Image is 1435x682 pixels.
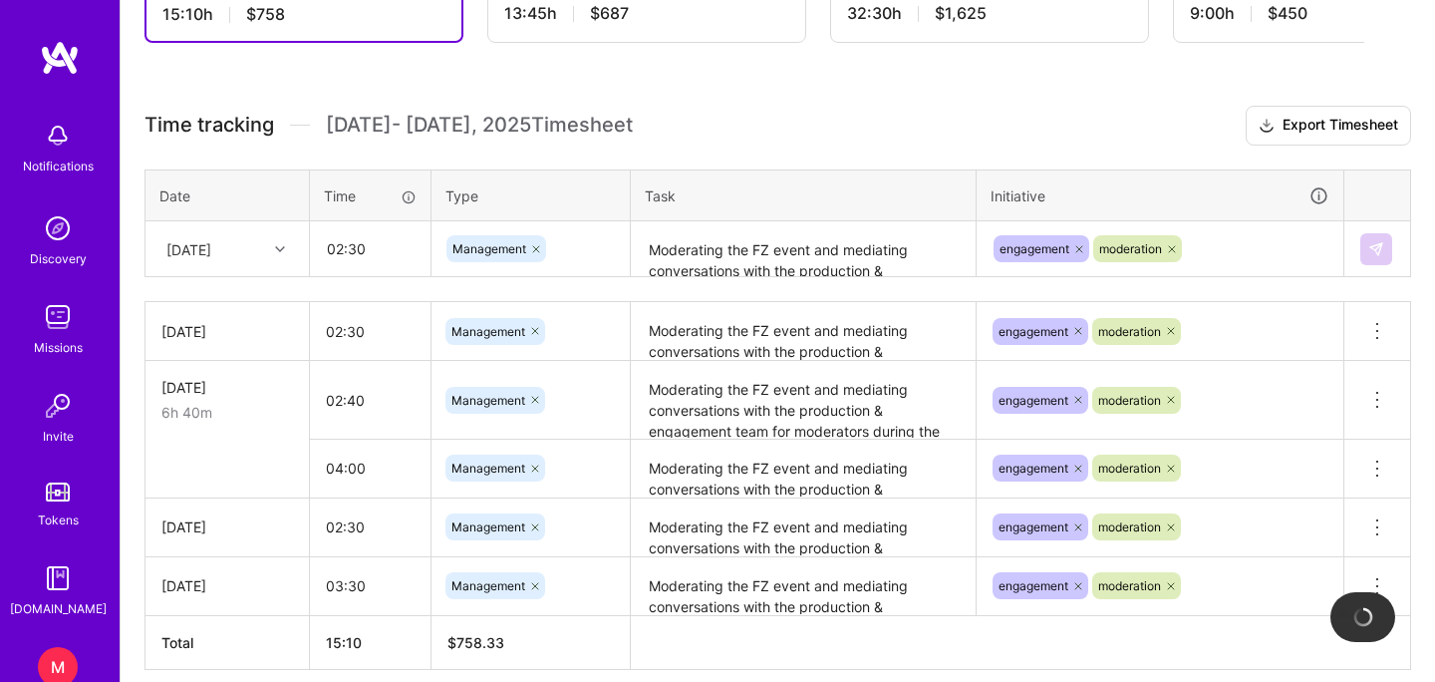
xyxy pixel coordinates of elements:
span: $1,625 [935,3,987,24]
div: [DOMAIN_NAME] [10,598,107,619]
span: Management [451,461,525,476]
div: 32:30 h [847,3,1132,24]
img: Submit [1368,241,1384,257]
div: Missions [34,337,83,358]
div: [DATE] [166,238,211,259]
span: $758 [246,4,285,25]
textarea: Moderating the FZ event and mediating conversations with the production & engagement team for mod... [633,501,974,555]
div: 15:10 h [162,4,445,25]
span: Management [451,578,525,593]
textarea: Moderating the FZ event and mediating conversations with the production & engagement team for mod... [633,559,974,614]
span: Management [451,324,525,339]
th: Date [145,170,310,221]
span: engagement [999,461,1068,476]
div: [DATE] [161,321,293,342]
img: teamwork [38,297,78,337]
span: Time tracking [144,113,274,138]
textarea: Moderating the FZ event and mediating conversations with the production & engagement team for mod... [633,442,974,497]
div: null [1360,233,1394,265]
input: HH:MM [310,374,430,427]
textarea: Moderating the FZ event and mediating conversations with the production & engagement team for mod... [633,223,974,276]
div: Invite [43,426,74,447]
i: icon Download [1259,116,1275,137]
span: $450 [1268,3,1307,24]
img: tokens [46,483,70,502]
img: loading [1353,607,1373,627]
img: bell [38,116,78,156]
input: HH:MM [310,305,430,358]
div: Initiative [991,184,1329,207]
span: moderation [1098,519,1161,534]
th: 15:10 [310,615,431,669]
span: moderation [1099,241,1162,256]
span: engagement [999,578,1068,593]
span: engagement [999,324,1068,339]
span: moderation [1098,393,1161,408]
span: Management [451,393,525,408]
textarea: Moderating the FZ event and mediating conversations with the production & engagement team for mod... [633,304,974,360]
span: $ 758.33 [447,634,504,651]
img: logo [40,40,80,76]
span: engagement [1000,241,1069,256]
div: [DATE] [161,377,293,398]
i: icon Chevron [275,244,285,254]
div: Notifications [23,156,94,176]
input: HH:MM [311,222,430,275]
span: moderation [1098,578,1161,593]
img: discovery [38,208,78,248]
div: 13:45 h [504,3,789,24]
span: engagement [999,393,1068,408]
button: Export Timesheet [1246,106,1411,146]
div: Discovery [30,248,87,269]
th: Type [431,170,631,221]
th: Task [631,170,977,221]
img: guide book [38,558,78,598]
img: Invite [38,386,78,426]
span: Management [452,241,526,256]
input: HH:MM [310,442,430,495]
div: [DATE] [161,575,293,596]
div: [DATE] [161,516,293,537]
div: Time [324,185,417,206]
textarea: Moderating the FZ event and mediating conversations with the production & engagement team for mod... [633,363,974,438]
div: Tokens [38,510,79,530]
input: HH:MM [310,501,430,553]
th: Total [145,615,310,669]
span: $687 [590,3,629,24]
span: engagement [999,519,1068,534]
span: [DATE] - [DATE] , 2025 Timesheet [326,113,633,138]
span: moderation [1098,324,1161,339]
div: 6h 40m [161,402,293,423]
span: Management [451,519,525,534]
input: HH:MM [310,559,430,612]
span: moderation [1098,461,1161,476]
